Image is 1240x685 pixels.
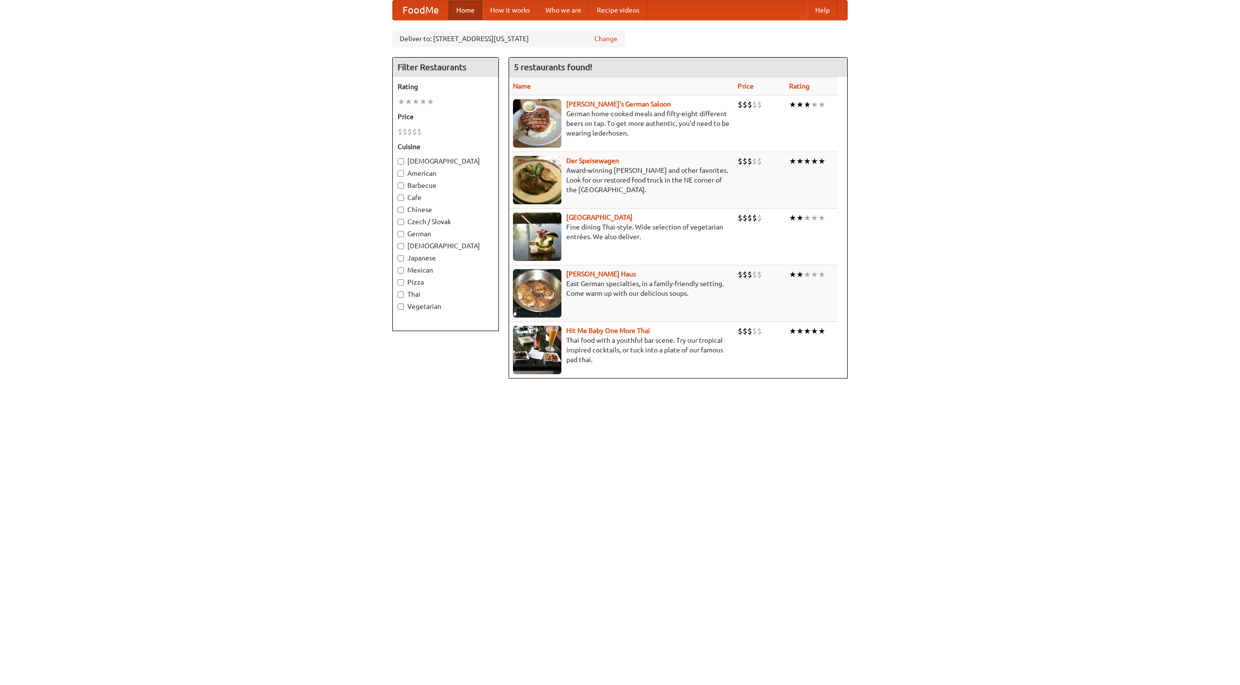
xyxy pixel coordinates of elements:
input: Barbecue [398,183,404,189]
label: Chinese [398,205,494,214]
li: $ [743,213,747,223]
li: $ [398,126,403,137]
input: [DEMOGRAPHIC_DATA] [398,243,404,249]
label: American [398,168,494,178]
li: $ [752,326,757,336]
p: German home-cooked meals and fifty-eight different beers on tap. To get more authentic, you'd nee... [513,109,730,138]
li: $ [412,126,417,137]
li: ★ [796,156,804,167]
a: Der Speisewagen [566,157,619,165]
a: FoodMe [393,0,449,20]
li: $ [752,99,757,110]
p: Fine dining Thai-style. Wide selection of vegetarian entrées. We also deliver. [513,222,730,242]
input: German [398,231,404,237]
label: Cafe [398,193,494,202]
li: ★ [796,99,804,110]
img: satay.jpg [513,213,561,261]
li: ★ [789,213,796,223]
label: Czech / Slovak [398,217,494,227]
li: ★ [818,269,825,280]
h4: Filter Restaurants [393,58,498,77]
p: East German specialties, in a family-friendly setting. Come warm up with our delicious soups. [513,279,730,298]
li: $ [757,99,762,110]
li: $ [743,269,747,280]
li: ★ [818,213,825,223]
li: $ [417,126,422,137]
p: Thai food with a youthful bar scene. Try our tropical inspired cocktails, or tuck into a plate of... [513,335,730,365]
li: ★ [804,326,811,336]
li: ★ [818,99,825,110]
li: $ [738,213,743,223]
input: Czech / Slovak [398,219,404,225]
li: $ [747,269,752,280]
li: ★ [818,156,825,167]
li: $ [743,156,747,167]
input: Chinese [398,207,404,213]
a: Name [513,82,531,90]
li: $ [738,156,743,167]
label: Thai [398,289,494,299]
li: ★ [398,96,405,107]
li: $ [752,269,757,280]
input: [DEMOGRAPHIC_DATA] [398,158,404,165]
a: [PERSON_NAME] Haus [566,270,636,278]
input: Japanese [398,255,404,261]
li: $ [752,156,757,167]
li: ★ [804,156,811,167]
a: How it works [482,0,538,20]
input: Pizza [398,279,404,286]
input: American [398,170,404,177]
li: ★ [419,96,427,107]
a: Rating [789,82,809,90]
a: Hit Me Baby One More Thai [566,327,650,335]
li: ★ [789,269,796,280]
a: Recipe videos [589,0,647,20]
li: $ [738,99,743,110]
input: Cafe [398,195,404,201]
li: $ [747,213,752,223]
li: ★ [427,96,434,107]
h5: Rating [398,82,494,91]
li: $ [403,126,407,137]
li: ★ [804,99,811,110]
li: $ [738,326,743,336]
li: $ [757,326,762,336]
h5: Price [398,112,494,122]
img: babythai.jpg [513,326,561,374]
label: Pizza [398,277,494,287]
li: $ [743,326,747,336]
h5: Cuisine [398,142,494,152]
li: ★ [405,96,412,107]
a: [GEOGRAPHIC_DATA] [566,213,633,221]
label: Vegetarian [398,302,494,311]
label: [DEMOGRAPHIC_DATA] [398,156,494,166]
a: Help [807,0,837,20]
li: $ [747,156,752,167]
p: Award-winning [PERSON_NAME] and other favorites. Look for our restored food truck in the NE corne... [513,166,730,195]
li: $ [757,213,762,223]
li: $ [752,213,757,223]
a: Who we are [538,0,589,20]
li: ★ [804,269,811,280]
li: ★ [804,213,811,223]
input: Thai [398,291,404,298]
li: $ [757,269,762,280]
li: ★ [811,213,818,223]
b: [PERSON_NAME]'s German Saloon [566,100,671,108]
img: esthers.jpg [513,99,561,148]
div: Deliver to: [STREET_ADDRESS][US_STATE] [392,30,625,47]
li: $ [407,126,412,137]
label: Japanese [398,253,494,263]
li: $ [757,156,762,167]
img: kohlhaus.jpg [513,269,561,318]
a: Change [594,34,618,44]
li: ★ [796,269,804,280]
label: Mexican [398,265,494,275]
ng-pluralize: 5 restaurants found! [514,62,592,72]
a: Price [738,82,754,90]
li: ★ [811,156,818,167]
li: ★ [412,96,419,107]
